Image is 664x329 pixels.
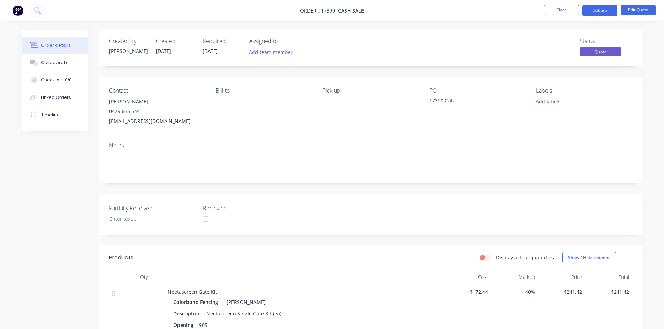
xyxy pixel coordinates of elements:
button: Edit Quote [621,5,656,15]
div: Contact [109,87,205,94]
div: Status [580,38,632,45]
button: Close [544,5,579,15]
button: Show / Hide columns [562,252,616,263]
div: [PERSON_NAME] [109,47,147,55]
span: Quote [580,47,621,56]
div: Checklists 0/0 [41,77,72,83]
button: Timeline [22,106,88,124]
div: Pick up [322,87,418,94]
div: 17390 Gate [429,97,517,107]
a: Cash Sale [338,7,364,14]
div: Labels [536,87,632,94]
div: Description [173,308,204,319]
span: $241.42 [541,288,582,296]
span: 1 [143,288,145,296]
div: Notes [109,142,632,149]
div: Created [156,38,194,45]
span: [DATE] [156,48,171,54]
div: Linked Orders [41,94,71,101]
button: Order details [22,37,88,54]
div: Total [585,270,632,284]
div: [PERSON_NAME] [109,97,205,107]
div: Assigned to [249,38,319,45]
div: Timeline [41,112,60,118]
button: Linked Orders [22,89,88,106]
div: Neetascreen Single Gate Kit (ea) [204,308,284,319]
div: [PERSON_NAME]0429 665 544[EMAIL_ADDRESS][DOMAIN_NAME] [109,97,205,126]
span: Order #17390 - [300,7,338,14]
button: Add team member [245,47,296,57]
button: Collaborate [22,54,88,71]
img: Factory [13,5,23,16]
div: 0429 665 544 [109,107,205,116]
button: Add team member [249,47,297,57]
div: Markup [491,270,538,284]
div: Order details [41,42,71,48]
div: Collaborate [41,60,69,66]
div: Price [538,270,585,284]
label: Display actual quantities [496,254,554,261]
div: Required [203,38,241,45]
div: [PERSON_NAME] [224,297,266,307]
label: Received [203,204,290,212]
div: PO [429,87,525,94]
div: [EMAIL_ADDRESS][DOMAIN_NAME] [109,116,205,126]
button: Quote [580,47,621,58]
label: Partially Received [109,204,196,212]
span: $241.42 [588,288,629,296]
div: Products [109,253,133,262]
div: Bill to [216,87,311,94]
div: Created by [109,38,147,45]
span: [DATE] [203,48,218,54]
div: Qty [123,270,165,284]
button: Add labels [532,97,564,106]
div: Cost [444,270,491,284]
button: Checklists 0/0 [22,71,88,89]
button: Options [582,5,617,16]
span: 40% [494,288,535,296]
span: $172.44 [447,288,488,296]
div: Colorbond Fencing [173,297,221,307]
span: Neetascreen Gate Kit [168,289,217,295]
